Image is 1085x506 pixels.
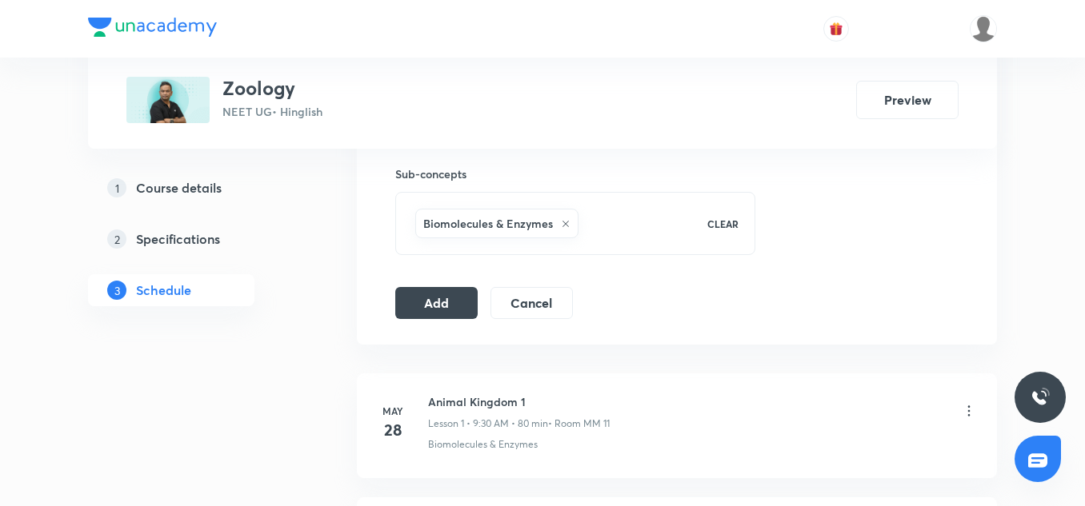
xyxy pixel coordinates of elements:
a: 2Specifications [88,223,306,255]
p: Lesson 1 • 9:30 AM • 80 min [428,416,548,431]
p: • Room MM 11 [548,416,610,431]
h6: Biomolecules & Enzymes [423,215,553,232]
p: 2 [107,229,126,249]
img: avatar [829,22,843,36]
img: Company Logo [88,18,217,37]
h6: Animal Kingdom 1 [428,393,610,410]
h6: May [377,404,409,418]
h5: Specifications [136,229,220,249]
h5: Course details [136,178,222,197]
a: 1Course details [88,172,306,204]
button: Add [395,287,478,319]
p: NEET UG • Hinglish [222,103,322,120]
img: Anshumaan Gangrade [970,15,997,42]
p: 1 [107,178,126,197]
h3: Zoology [222,77,322,100]
img: ttu [1031,388,1050,407]
button: Preview [856,81,959,119]
p: Biomolecules & Enzymes [428,437,538,452]
h6: Sub-concepts [395,165,755,182]
h4: 28 [377,418,409,442]
p: 3 [107,281,126,300]
h5: Schedule [136,281,191,300]
p: CLEAR [707,217,739,231]
button: avatar [823,16,849,42]
a: Company Logo [88,18,217,41]
button: Cancel [490,287,573,319]
img: A5BF90D4-CDA9-4433-94C0-0F9BE2B55E39_plus.png [126,77,210,123]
